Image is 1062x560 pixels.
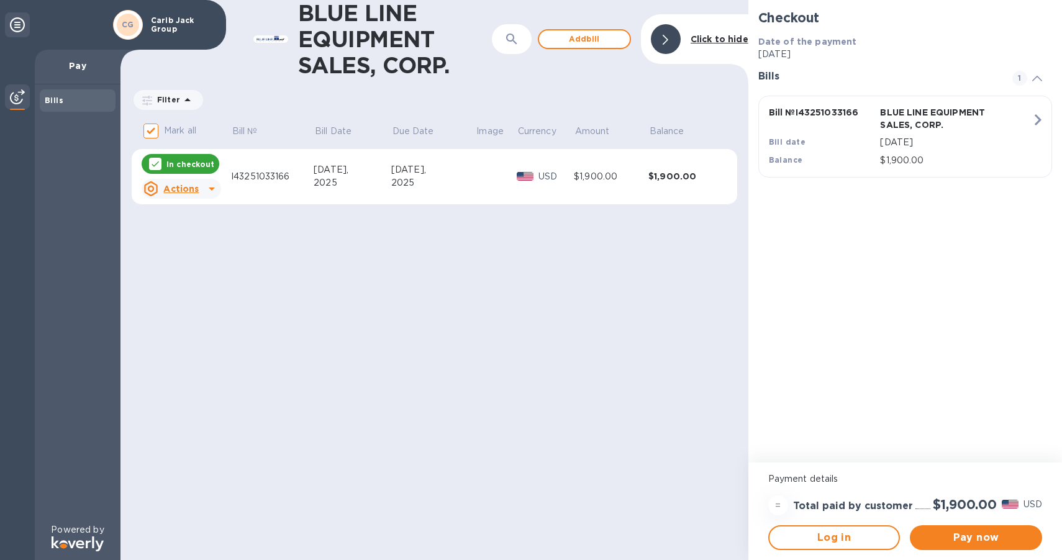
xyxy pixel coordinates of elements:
[231,170,314,183] div: I43251033166
[779,530,889,545] span: Log in
[45,60,111,72] p: Pay
[232,125,274,138] span: Bill №
[538,29,631,49] button: Addbill
[391,163,476,176] div: [DATE],
[910,525,1042,550] button: Pay now
[538,170,574,183] p: USD
[920,530,1032,545] span: Pay now
[166,159,214,169] p: In checkout
[517,172,533,181] img: USD
[393,125,434,138] p: Due Date
[164,124,196,137] p: Mark all
[151,16,213,34] p: Carib Jack Group
[232,125,258,138] p: Bill №
[758,71,997,83] h3: Bills
[122,20,134,29] b: CG
[1002,500,1019,508] img: USD
[758,37,857,47] b: Date of the payment
[575,125,626,138] span: Amount
[769,137,806,147] b: Bill date
[1023,498,1042,511] p: USD
[476,125,504,138] p: Image
[691,34,748,44] b: Click to hide
[315,125,368,138] span: Bill Date
[314,163,391,176] div: [DATE],
[650,125,701,138] span: Balance
[393,125,450,138] span: Due Date
[769,155,803,165] b: Balance
[315,125,352,138] p: Bill Date
[768,495,788,515] div: =
[933,497,997,512] h2: $1,900.00
[758,48,1052,61] p: [DATE]
[880,106,987,131] p: BLUE LINE EQUIPMENT SALES, CORP.
[575,125,610,138] p: Amount
[518,125,556,138] p: Currency
[768,472,1042,485] p: Payment details
[152,94,180,105] p: Filter
[793,500,913,512] h3: Total paid by customer
[880,154,1032,167] p: $1,900.00
[758,96,1052,178] button: Bill №I43251033166BLUE LINE EQUIPMENT SALES, CORP.Bill date[DATE]Balance$1,900.00
[549,32,620,47] span: Add bill
[574,170,648,183] div: $1,900.00
[45,96,63,105] b: Bills
[52,536,104,551] img: Logo
[650,125,684,138] p: Balance
[648,170,723,183] div: $1,900.00
[1012,71,1027,86] span: 1
[768,525,901,550] button: Log in
[880,136,1032,149] p: [DATE]
[314,176,391,189] div: 2025
[758,10,1052,25] h2: Checkout
[391,176,476,189] div: 2025
[163,184,199,194] u: Actions
[51,523,104,536] p: Powered by
[769,106,876,119] p: Bill № I43251033166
